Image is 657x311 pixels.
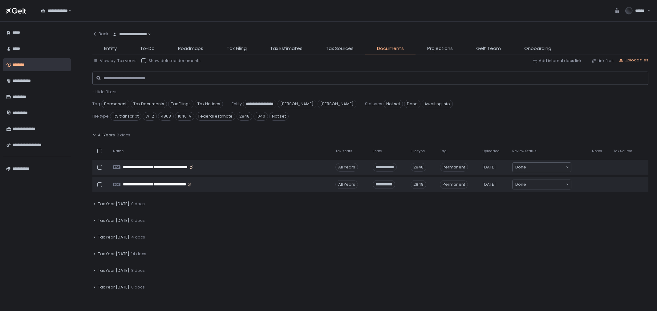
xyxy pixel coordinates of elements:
span: 1040-V [175,112,194,121]
span: [DATE] [482,182,496,187]
span: Awaiting Info [422,100,453,108]
button: - Hide filters [92,89,116,95]
span: Tag [440,149,447,153]
div: Search for option [513,163,571,172]
button: Link files [591,58,614,64]
button: View by: Tax years [94,58,136,64]
span: 14 docs [131,251,146,257]
span: Projections [427,45,453,52]
span: Notes [592,149,602,153]
span: Tax Year [DATE] [98,201,129,207]
span: Tax Filings [168,100,193,108]
span: 0 docs [131,218,145,223]
span: 4868 [158,112,174,121]
span: [DATE] [482,164,496,170]
span: File type [92,114,109,119]
span: 2 docs [117,132,130,138]
span: 2848 [237,112,252,121]
button: Add internal docs link [533,58,582,64]
div: All Years [335,180,358,189]
span: Review Status [512,149,537,153]
div: 2848 [411,180,426,189]
div: Search for option [513,180,571,189]
div: Back [92,31,108,37]
div: Search for option [37,4,72,17]
span: Not set [383,100,403,108]
span: Tax Years [335,149,352,153]
span: Tax Year [DATE] [98,284,129,290]
div: All Years [335,163,358,172]
span: Onboarding [524,45,551,52]
span: Tax Notices [195,100,223,108]
span: Tax Sources [326,45,354,52]
span: Not set [269,112,289,121]
span: Entity [104,45,117,52]
span: Done [515,164,526,170]
span: [PERSON_NAME] [318,100,356,108]
span: Entity [373,149,382,153]
span: Entity [232,101,242,107]
span: Statuses [365,101,382,107]
span: Done [404,100,420,108]
span: Permanent [440,163,468,172]
span: All Years [98,132,115,138]
div: 2848 [411,163,426,172]
span: Name [113,149,124,153]
span: Tag [92,101,100,107]
div: Search for option [108,28,151,41]
span: IRS transcript [110,112,141,121]
span: W-2 [143,112,157,121]
span: Tax Estimates [270,45,302,52]
span: Tax Documents [131,100,167,108]
span: 8 docs [131,268,145,273]
input: Search for option [526,164,565,170]
span: Federal estimate [196,112,235,121]
span: Permanent [101,100,129,108]
span: 0 docs [131,201,145,207]
span: Gelt Team [476,45,501,52]
span: 1040 [253,112,268,121]
span: Roadmaps [178,45,203,52]
span: Uploaded [482,149,500,153]
span: To-Do [140,45,155,52]
span: Permanent [440,180,468,189]
span: [PERSON_NAME] [278,100,316,108]
span: Tax Filing [227,45,247,52]
span: Documents [377,45,404,52]
span: 0 docs [131,284,145,290]
span: 4 docs [131,234,145,240]
span: Tax Year [DATE] [98,234,129,240]
span: Tax Year [DATE] [98,268,129,273]
button: Upload files [618,57,648,63]
span: Tax Year [DATE] [98,251,129,257]
span: File type [411,149,425,153]
button: Back [92,28,108,40]
span: Tax Year [DATE] [98,218,129,223]
span: Tax Source [613,149,632,153]
input: Search for option [526,181,565,188]
span: Done [515,181,526,188]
